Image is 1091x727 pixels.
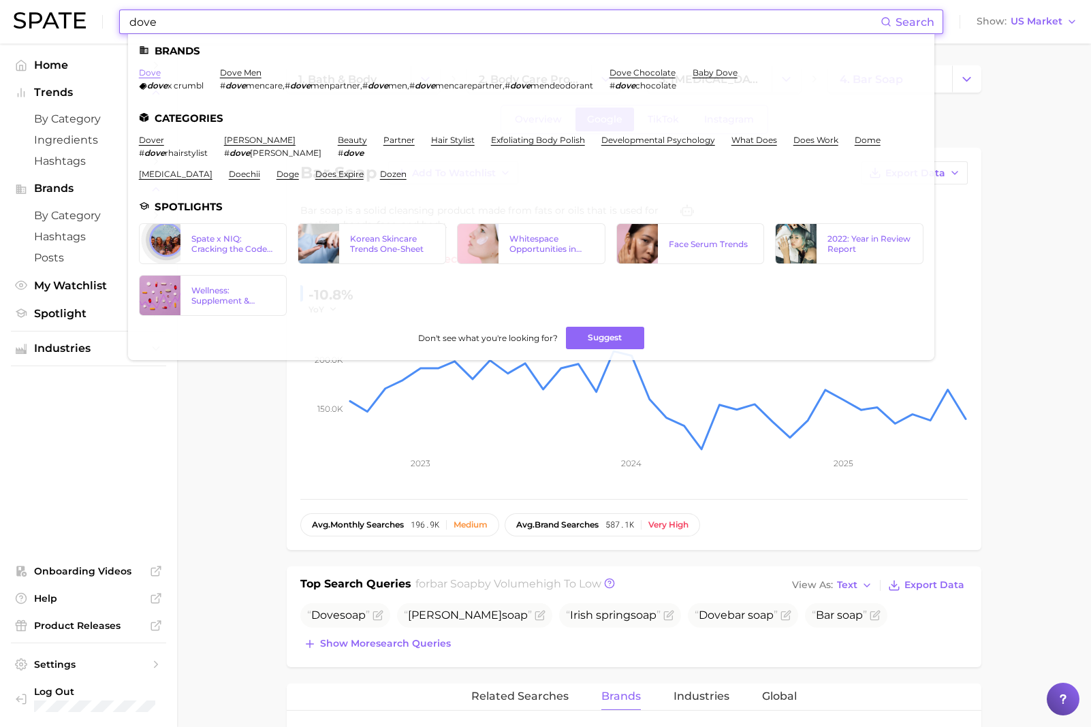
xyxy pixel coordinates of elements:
[139,169,212,179] a: [MEDICAL_DATA]
[816,609,834,621] span: Bar
[34,59,143,71] span: Home
[34,230,143,243] span: Hashtags
[11,108,166,129] a: by Category
[338,135,367,145] a: beauty
[144,148,165,158] em: dove
[11,338,166,359] button: Industries
[224,135,296,145] a: [PERSON_NAME]
[11,654,166,675] a: Settings
[373,610,383,621] button: Flag as miscategorized or irrelevant
[896,16,934,29] span: Search
[11,681,166,716] a: Log out. Currently logged in with e-mail jdurbin@soldejaneiro.com.
[311,80,360,91] span: menpartner
[290,80,311,91] em: dove
[566,327,644,349] button: Suggest
[411,520,439,530] span: 196.9k
[191,285,276,306] div: Wellness: Supplement & Ingestible Trends Report
[34,155,143,167] span: Hashtags
[350,233,434,254] div: Korean Skincare Trends One-Sheet
[168,80,204,91] span: x crumbl
[34,592,143,604] span: Help
[731,135,777,145] a: what does
[315,169,364,179] a: does expire
[229,169,260,179] a: doechii
[34,86,143,99] span: Trends
[250,148,321,158] span: [PERSON_NAME]
[191,233,276,254] div: Spate x NIQ: Cracking the Code of TikTok Shop
[616,223,765,264] a: Face Serum Trends
[220,67,262,78] a: dove men
[230,148,250,158] em: dove
[34,279,143,292] span: My Watchlist
[695,609,778,621] span: Dove
[11,247,166,268] a: Posts
[601,135,715,145] a: developmental psychology
[343,148,364,158] em: dove
[415,576,601,595] h2: for by Volume
[516,519,535,530] abbr: average
[510,80,531,91] em: dove
[855,135,881,145] a: dome
[139,45,923,56] li: Brands
[11,54,166,76] a: Home
[635,80,676,91] span: chocolate
[139,148,144,158] span: #
[621,458,642,468] tspan: 2024
[610,80,615,91] span: #
[34,209,143,222] span: by Category
[300,634,454,653] button: Show moresearch queries
[531,80,593,91] span: mendeodorant
[34,685,159,698] span: Log Out
[139,201,923,212] li: Spotlights
[11,82,166,103] button: Trends
[11,205,166,226] a: by Category
[276,169,299,179] a: doge
[147,80,168,91] em: dove
[34,565,143,577] span: Onboarding Videos
[11,588,166,609] a: Help
[246,80,283,91] span: mencare
[34,182,143,195] span: Brands
[411,458,430,468] tspan: 2023
[11,561,166,581] a: Onboarding Videos
[220,80,225,91] span: #
[780,610,791,621] button: Flag as miscategorized or irrelevant
[669,239,753,249] div: Face Serum Trends
[11,615,166,636] a: Product Releases
[34,619,143,632] span: Product Releases
[139,112,923,124] li: Categories
[362,80,368,91] span: #
[693,67,738,78] a: baby dove
[380,169,407,179] a: dozen
[904,579,964,591] span: Export Data
[34,307,143,320] span: Spotlight
[34,133,143,146] span: Ingredients
[435,80,503,91] span: mencarepartner
[566,609,661,621] span: Irish spring
[312,519,330,530] abbr: average
[388,80,407,91] span: men
[34,251,143,264] span: Posts
[418,333,558,343] span: Don't see what you're looking for?
[491,135,585,145] a: exfoliating body polish
[220,80,593,91] div: , , , ,
[516,520,599,530] span: brand searches
[409,80,415,91] span: #
[505,513,700,536] button: avg.brand searches587.1kVery high
[977,18,1007,25] span: Show
[837,581,857,589] span: Text
[430,577,477,590] span: bar soap
[509,233,594,254] div: Whitespace Opportunities in Skincare 2023
[502,609,528,621] span: soap
[34,112,143,125] span: by Category
[11,129,166,150] a: Ingredients
[793,135,838,145] a: does work
[225,80,246,91] em: dove
[11,178,166,199] button: Brands
[128,10,881,33] input: Search here for a brand, industry, or ingredient
[139,67,161,78] a: dove
[338,148,343,158] span: #
[340,609,366,621] span: soap
[298,223,446,264] a: Korean Skincare Trends One-Sheet
[471,690,569,702] span: Related Searches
